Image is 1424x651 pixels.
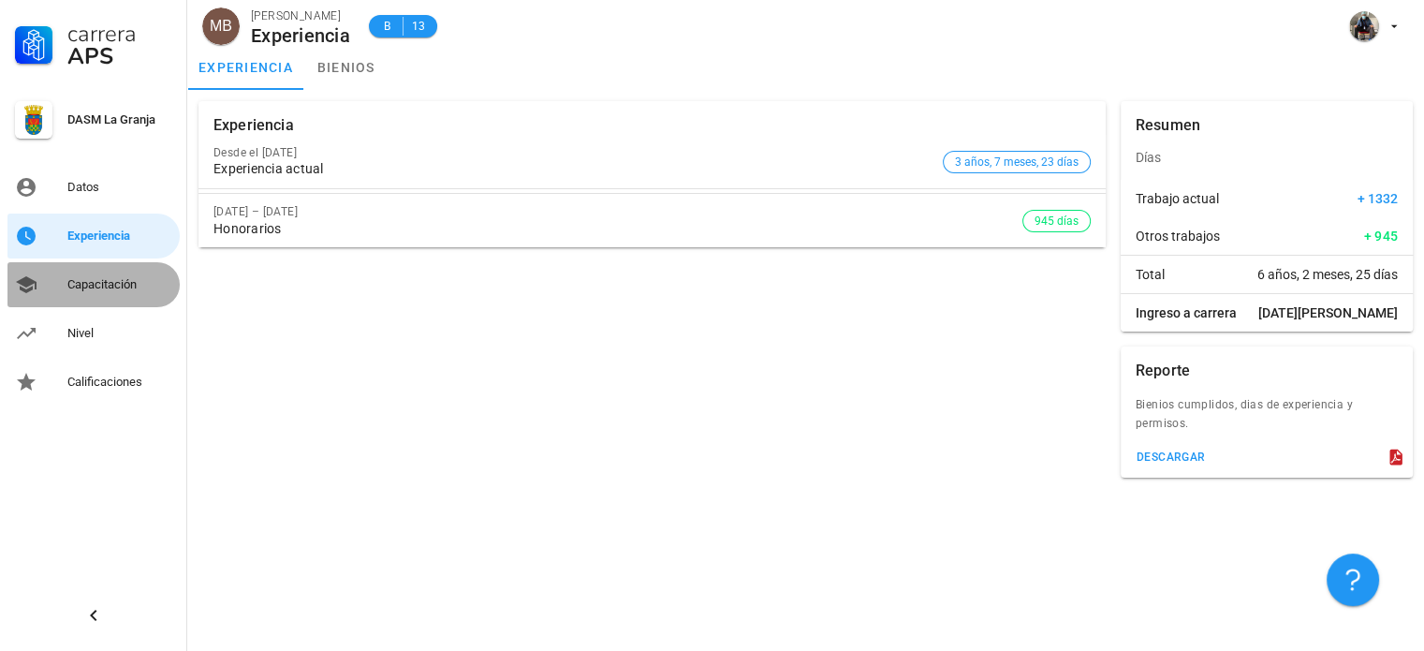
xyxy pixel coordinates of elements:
[67,326,172,341] div: Nivel
[67,229,172,244] div: Experiencia
[7,311,180,356] a: Nivel
[1121,135,1413,180] div: Días
[1258,303,1398,322] span: [DATE][PERSON_NAME]
[210,7,232,45] span: MB
[1136,101,1200,150] div: Resumen
[67,22,172,45] div: Carrera
[1364,227,1398,245] span: + 945
[67,112,172,127] div: DASM La Granja
[1035,211,1079,231] span: 945 días
[213,221,1022,237] div: Honorarios
[67,180,172,195] div: Datos
[67,45,172,67] div: APS
[7,165,180,210] a: Datos
[7,360,180,405] a: Calificaciones
[213,161,935,177] div: Experiencia actual
[251,7,350,25] div: [PERSON_NAME]
[67,375,172,390] div: Calificaciones
[202,7,240,45] div: avatar
[1136,347,1190,395] div: Reporte
[213,205,1022,218] div: [DATE] – [DATE]
[304,45,389,90] a: bienios
[1136,189,1219,208] span: Trabajo actual
[380,17,395,36] span: B
[213,101,294,150] div: Experiencia
[1257,265,1398,284] span: 6 años, 2 meses, 25 días
[187,45,304,90] a: experiencia
[213,146,935,159] div: Desde el [DATE]
[1136,265,1165,284] span: Total
[7,214,180,259] a: Experiencia
[1128,444,1213,470] button: descargar
[1136,451,1206,464] div: descargar
[67,277,172,292] div: Capacitación
[251,25,350,46] div: Experiencia
[411,17,426,36] span: 13
[1349,11,1379,41] div: avatar
[955,152,1079,172] span: 3 años, 7 meses, 23 días
[1121,395,1413,444] div: Bienios cumplidos, dias de experiencia y permisos.
[1136,303,1237,322] span: Ingreso a carrera
[1136,227,1220,245] span: Otros trabajos
[1358,189,1398,208] span: + 1332
[7,262,180,307] a: Capacitación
